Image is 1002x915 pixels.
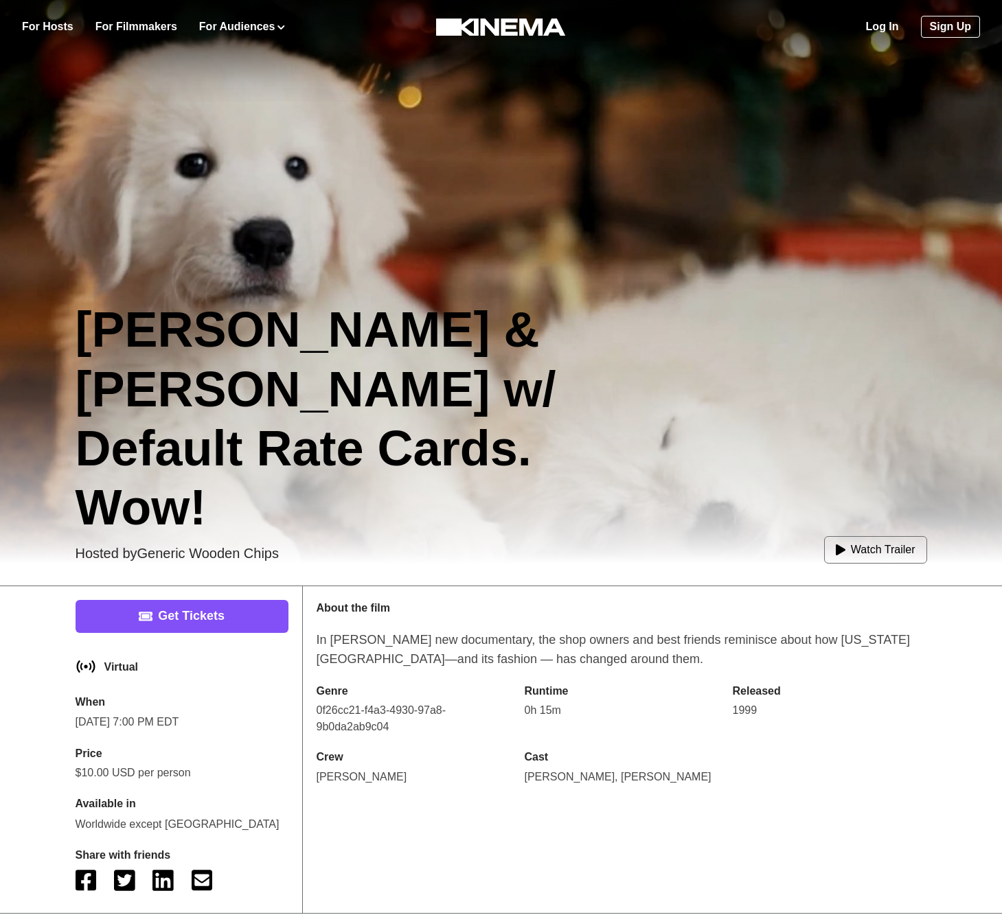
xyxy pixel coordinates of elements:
[317,768,511,786] p: [PERSON_NAME]
[152,864,174,900] button: linkedin
[76,713,288,731] p: [DATE] 7:00 PM EDT
[866,19,899,35] a: Log In
[317,749,511,765] p: Crew
[114,864,135,900] button: twitter
[76,600,288,633] a: Get Tickets
[525,768,719,786] p: [PERSON_NAME], [PERSON_NAME]
[76,300,647,537] h1: [PERSON_NAME] & [PERSON_NAME] w/ Default Rate Cards. Wow!
[22,19,73,35] a: For Hosts
[317,683,511,699] p: Genre
[76,795,288,813] p: Available in
[76,765,288,781] p: $10.00 USD per person
[76,693,288,711] p: When
[95,19,177,35] a: For Filmmakers
[525,749,719,765] p: Cast
[824,536,927,564] button: Watch Trailer
[525,702,719,719] p: 0h 15m
[76,864,97,900] button: facebook
[76,543,279,564] p: Hosted by Generic Wooden Chips
[192,864,213,900] button: email
[733,683,927,699] p: Released
[104,662,139,673] p: Virtual
[317,600,927,616] p: About the film
[76,815,288,833] p: Worldwide except [GEOGRAPHIC_DATA]
[317,702,511,735] p: 0f26cc21-f4a3-4930-97a8-9b0da2ab9c04
[199,19,285,35] button: For Audiences
[921,16,980,38] a: Sign Up
[317,630,927,670] p: In [PERSON_NAME] new documentary, the shop owners and best friends reminisce about how [US_STATE]...
[733,702,927,719] p: 1999
[76,745,288,763] p: Price
[525,683,719,699] p: Runtime
[76,847,213,864] p: Share with friends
